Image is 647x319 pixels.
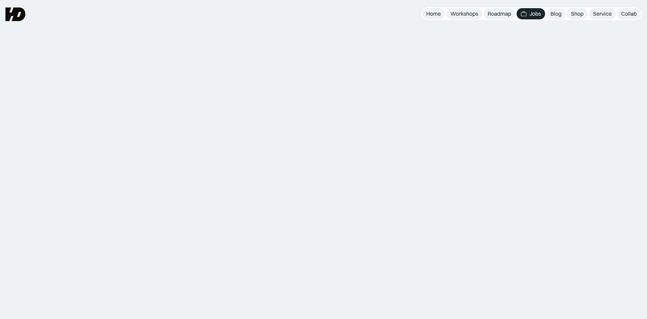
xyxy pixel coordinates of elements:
[426,10,441,17] div: Home
[450,10,478,17] div: Workshops
[621,10,637,17] div: Collab
[517,8,545,19] a: Jobs
[546,8,565,19] a: Blog
[551,10,561,17] div: Blog
[488,10,511,17] div: Roadmap
[571,10,583,17] div: Shop
[589,8,616,19] a: Service
[446,8,482,19] a: Workshops
[567,8,588,19] a: Shop
[484,8,515,19] a: Roadmap
[422,8,445,19] a: Home
[529,10,541,17] div: Jobs
[593,10,612,17] div: Service
[617,8,641,19] a: Collab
